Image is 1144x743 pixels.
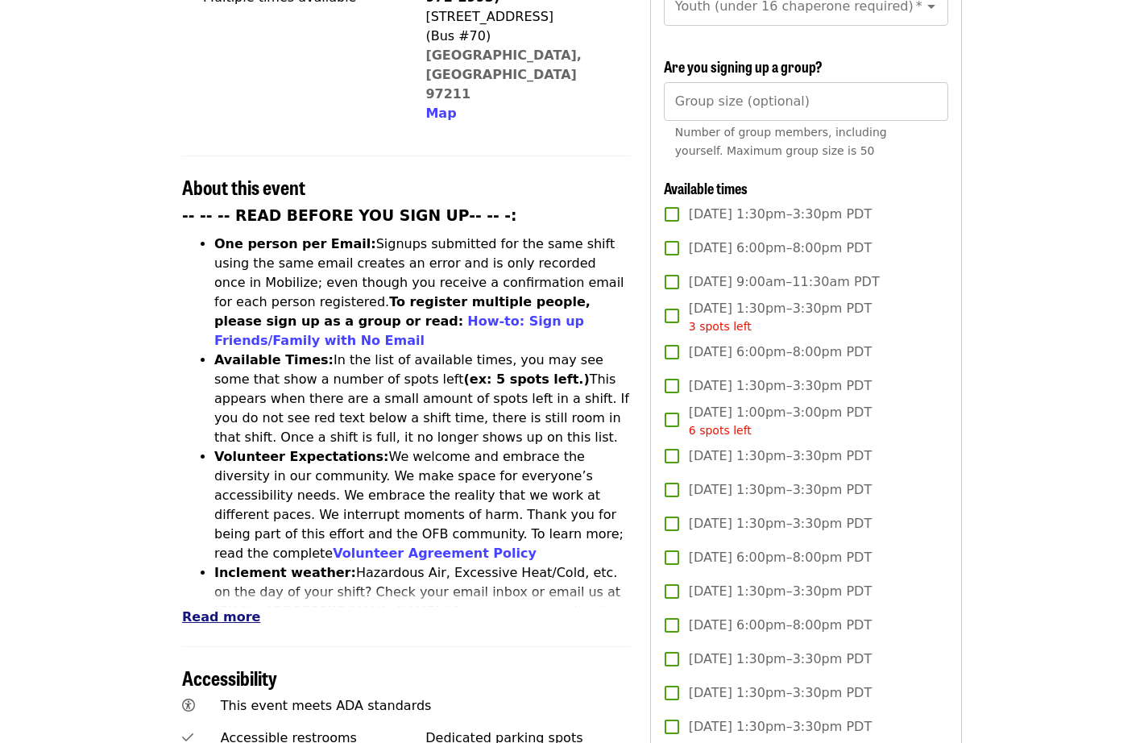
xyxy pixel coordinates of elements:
span: [DATE] 6:00pm–8:00pm PDT [689,616,872,635]
span: [DATE] 9:00am–11:30am PDT [689,272,880,292]
span: 6 spots left [689,424,752,437]
span: [DATE] 1:30pm–3:30pm PDT [689,650,872,669]
span: [DATE] 1:30pm–3:30pm PDT [689,376,872,396]
span: [DATE] 1:30pm–3:30pm PDT [689,717,872,737]
span: [DATE] 1:30pm–3:30pm PDT [689,299,872,335]
span: Number of group members, including yourself. Maximum group size is 50 [675,126,887,157]
strong: One person per Email: [214,236,376,251]
a: [GEOGRAPHIC_DATA], [GEOGRAPHIC_DATA] 97211 [425,48,582,102]
span: [DATE] 1:30pm–3:30pm PDT [689,514,872,533]
span: [DATE] 1:30pm–3:30pm PDT [689,205,872,224]
li: Signups submitted for the same shift using the same email creates an error and is only recorded o... [214,235,631,351]
span: [DATE] 1:30pm–3:30pm PDT [689,683,872,703]
span: Read more [182,609,260,625]
li: Hazardous Air, Excessive Heat/Cold, etc. on the day of your shift? Check your email inbox or emai... [214,563,631,660]
strong: Volunteer Expectations: [214,449,389,464]
strong: (ex: 5 spots left.) [463,371,589,387]
span: [DATE] 6:00pm–8:00pm PDT [689,342,872,362]
span: [DATE] 6:00pm–8:00pm PDT [689,239,872,258]
span: 3 spots left [689,320,752,333]
strong: Inclement weather: [214,565,356,580]
button: Map [425,104,456,123]
a: Volunteer Agreement Policy [333,546,537,561]
span: [DATE] 6:00pm–8:00pm PDT [689,548,872,567]
li: We welcome and embrace the diversity in our community. We make space for everyone’s accessibility... [214,447,631,563]
div: [STREET_ADDRESS] [425,7,617,27]
span: Available times [664,177,748,198]
strong: Available Times: [214,352,334,367]
span: [DATE] 1:00pm–3:00pm PDT [689,403,872,439]
span: Accessibility [182,663,277,691]
div: (Bus #70) [425,27,617,46]
span: Map [425,106,456,121]
i: universal-access icon [182,698,195,713]
button: Read more [182,608,260,627]
strong: To register multiple people, please sign up as a group or read: [214,294,591,329]
li: In the list of available times, you may see some that show a number of spots left This appears wh... [214,351,631,447]
input: [object Object] [664,82,948,121]
span: Are you signing up a group? [664,56,823,77]
a: How-to: Sign up Friends/Family with No Email [214,313,584,348]
span: About this event [182,172,305,201]
span: [DATE] 1:30pm–3:30pm PDT [689,480,872,500]
span: [DATE] 1:30pm–3:30pm PDT [689,446,872,466]
span: [DATE] 1:30pm–3:30pm PDT [689,582,872,601]
strong: -- -- -- READ BEFORE YOU SIGN UP-- -- -: [182,207,517,224]
span: This event meets ADA standards [221,698,432,713]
